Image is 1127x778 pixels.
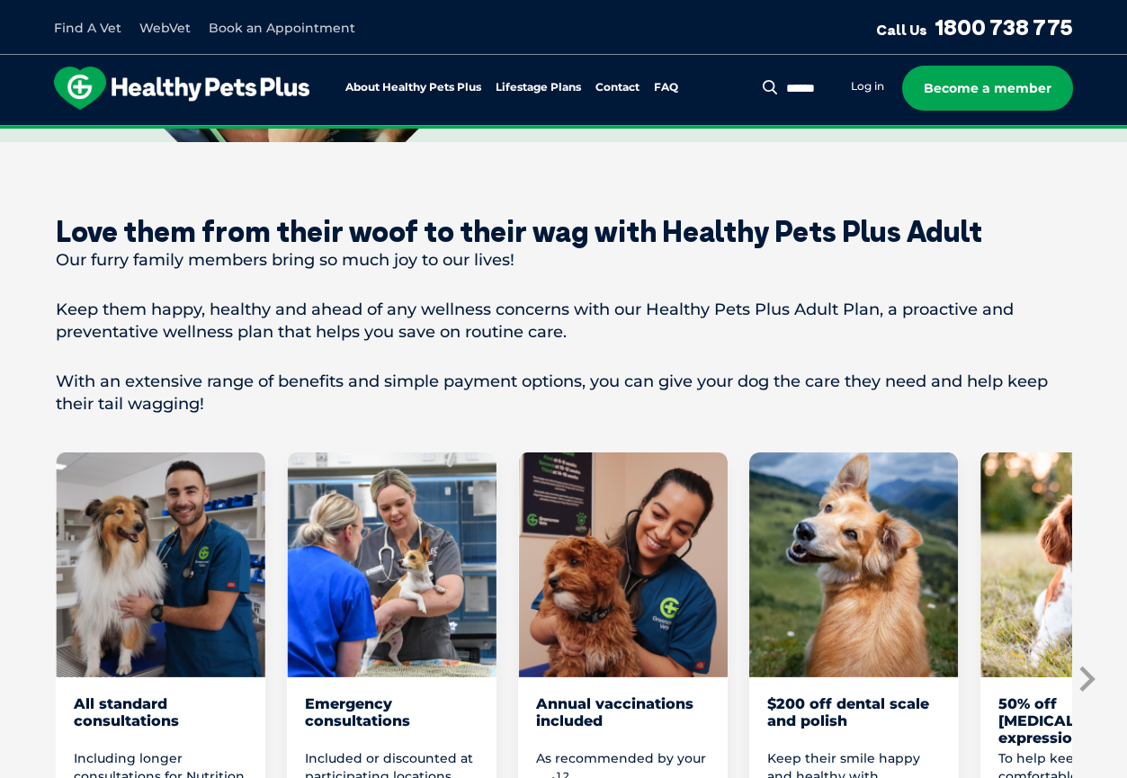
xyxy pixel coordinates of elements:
[536,695,710,747] div: Annual vaccinations included
[74,695,247,747] div: All standard consultations
[876,13,1073,40] a: Call Us1800 738 775
[228,126,899,142] span: Proactive, preventative wellness program designed to keep your pet healthier and happier for longer
[595,82,640,94] a: Contact
[759,78,782,96] button: Search
[54,67,309,110] img: hpp-logo
[654,82,678,94] a: FAQ
[345,82,481,94] a: About Healthy Pets Plus
[139,20,191,36] a: WebVet
[56,249,1072,272] p: Our furry family members bring so much joy to our lives!
[496,82,581,94] a: Lifestage Plans
[209,20,355,36] a: Book an Appointment
[876,21,927,39] span: Call Us
[1072,666,1099,693] button: Next slide
[56,299,1072,344] p: Keep them happy, healthy and ahead of any wellness concerns with our Healthy Pets Plus Adult Plan...
[767,695,941,747] div: $200 off dental scale and polish
[851,79,884,94] a: Log in
[56,371,1072,416] p: With an extensive range of benefits and simple payment options, you can give your dog the care th...
[54,20,121,36] a: Find A Vet
[902,66,1073,111] a: Become a member
[56,214,1072,248] div: Love them from their woof to their wag with Healthy Pets Plus Adult
[305,695,479,747] div: Emergency consultations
